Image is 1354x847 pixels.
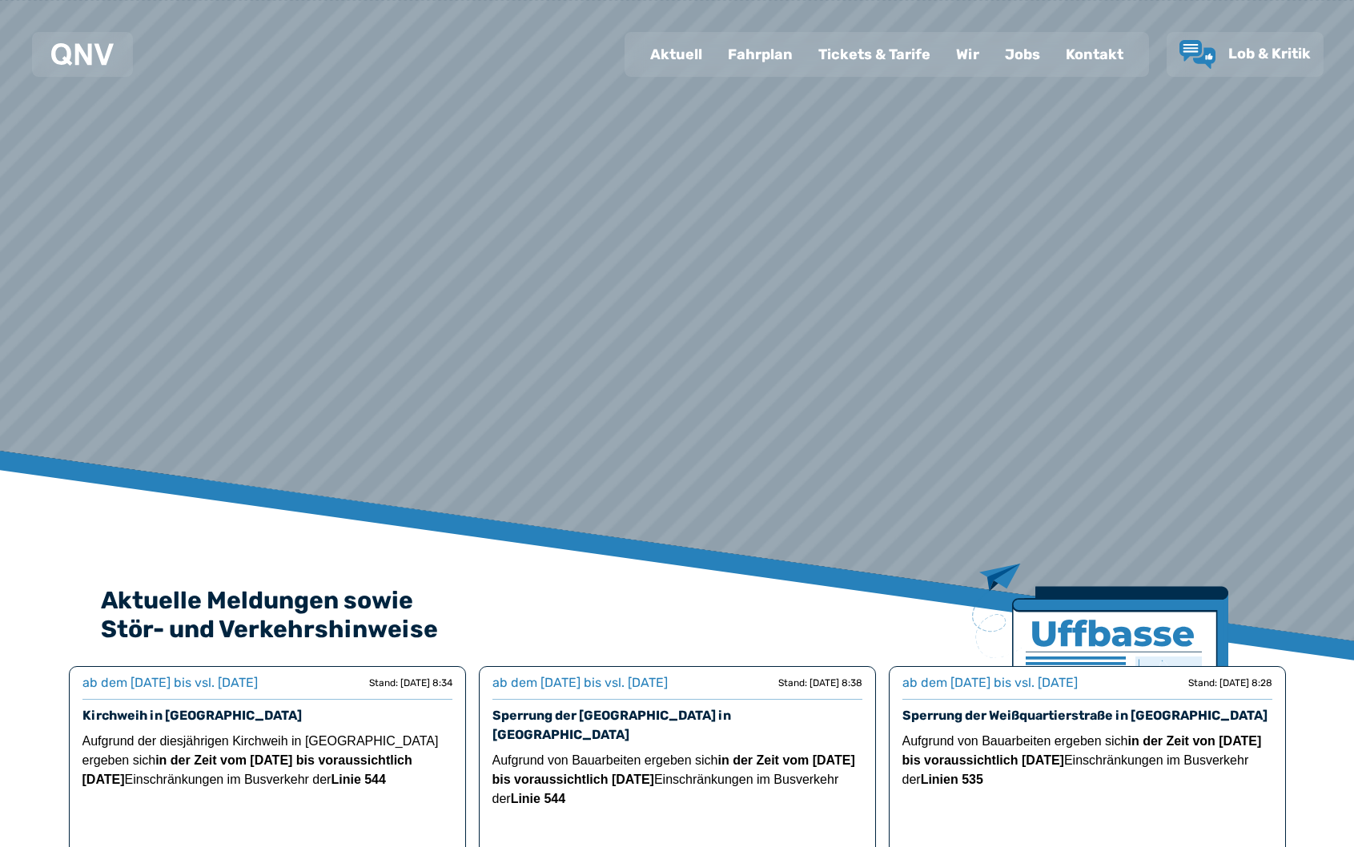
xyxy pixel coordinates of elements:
[82,753,412,786] strong: in der Zeit vom [DATE] bis voraussichtlich [DATE]
[1188,676,1272,689] div: Stand: [DATE] 8:28
[492,708,731,742] a: Sperrung der [GEOGRAPHIC_DATA] in [GEOGRAPHIC_DATA]
[921,773,983,786] strong: Linien 535
[51,43,114,66] img: QNV Logo
[637,34,715,75] a: Aktuell
[1053,34,1136,75] a: Kontakt
[715,34,806,75] a: Fahrplan
[902,734,1262,786] span: Aufgrund von Bauarbeiten ergeben sich Einschränkungen im Busverkehr der
[51,38,114,70] a: QNV Logo
[82,673,258,692] div: ab dem [DATE] bis vsl. [DATE]
[902,673,1078,692] div: ab dem [DATE] bis vsl. [DATE]
[492,673,668,692] div: ab dem [DATE] bis vsl. [DATE]
[101,586,1254,644] h2: Aktuelle Meldungen sowie Stör- und Verkehrshinweise
[778,676,862,689] div: Stand: [DATE] 8:38
[331,773,385,786] strong: Linie 544
[902,708,1268,723] a: Sperrung der Weißquartierstraße in [GEOGRAPHIC_DATA]
[492,753,855,805] span: Aufgrund von Bauarbeiten ergeben sich Einschränkungen im Busverkehr der
[972,564,1228,763] img: Zeitung mit Titel Uffbase
[1228,45,1311,62] span: Lob & Kritik
[82,708,302,723] a: Kirchweih in [GEOGRAPHIC_DATA]
[992,34,1053,75] a: Jobs
[943,34,992,75] a: Wir
[806,34,943,75] a: Tickets & Tarife
[511,792,565,805] strong: Linie 544
[82,734,439,786] span: Aufgrund der diesjährigen Kirchweih in [GEOGRAPHIC_DATA] ergeben sich Einschränkungen im Busverke...
[1179,40,1311,69] a: Lob & Kritik
[369,676,452,689] div: Stand: [DATE] 8:34
[492,753,855,786] strong: in der Zeit vom [DATE] bis voraussichtlich [DATE]
[902,734,1262,767] strong: in der Zeit von [DATE] bis voraussichtlich [DATE]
